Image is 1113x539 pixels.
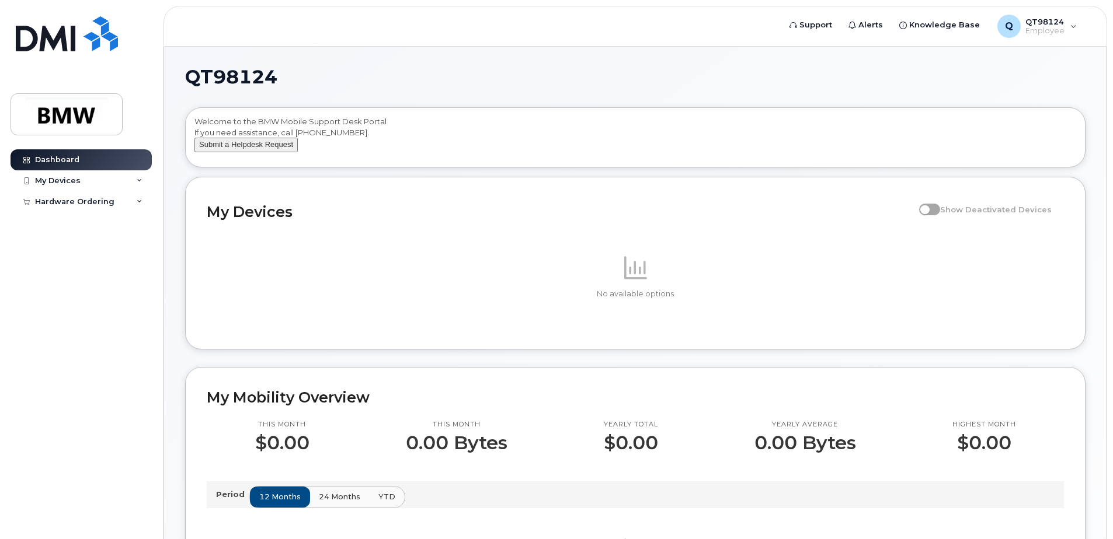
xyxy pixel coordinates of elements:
p: Yearly total [604,420,658,429]
div: Welcome to the BMW Mobile Support Desk Portal If you need assistance, call [PHONE_NUMBER]. [194,116,1076,163]
p: 0.00 Bytes [754,432,856,453]
button: Submit a Helpdesk Request [194,138,298,152]
p: Yearly average [754,420,856,429]
p: This month [406,420,507,429]
p: $0.00 [255,432,309,453]
span: YTD [378,491,395,502]
h2: My Devices [207,203,913,220]
span: 24 months [319,491,360,502]
span: Show Deactivated Devices [940,205,1052,214]
h2: My Mobility Overview [207,388,1064,406]
p: No available options [207,289,1064,299]
p: $0.00 [604,432,658,453]
p: $0.00 [952,432,1016,453]
input: Show Deactivated Devices [919,198,928,208]
p: 0.00 Bytes [406,432,507,453]
a: Submit a Helpdesk Request [194,139,298,149]
p: Period [216,489,249,500]
p: This month [255,420,309,429]
iframe: Messenger Launcher [1062,488,1104,530]
p: Highest month [952,420,1016,429]
span: QT98124 [185,68,277,86]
